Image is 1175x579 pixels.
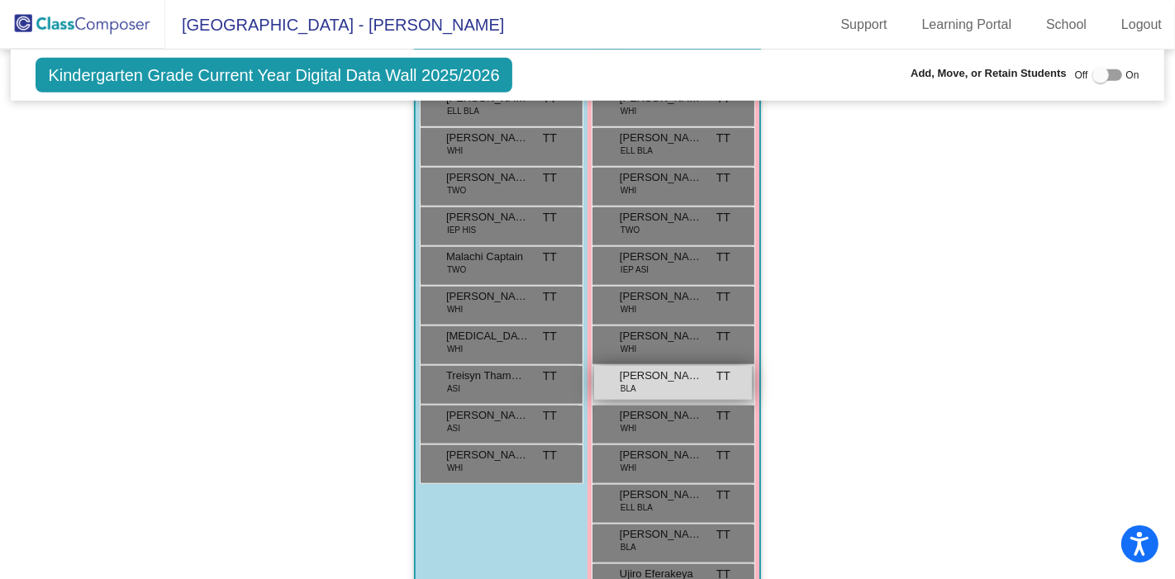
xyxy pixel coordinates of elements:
[716,328,730,345] span: TT
[621,105,636,117] span: WHI
[621,382,636,395] span: BLA
[716,407,730,425] span: TT
[621,501,653,514] span: ELL BLA
[543,407,557,425] span: TT
[447,303,463,316] span: WHI
[716,169,730,187] span: TT
[911,65,1067,82] span: Add, Move, or Retain Students
[447,382,460,395] span: ASI
[620,526,702,543] span: [PERSON_NAME]
[447,263,466,276] span: TWO
[165,12,504,38] span: [GEOGRAPHIC_DATA] - [PERSON_NAME]
[621,303,636,316] span: WHI
[1108,12,1175,38] a: Logout
[620,368,702,384] span: [PERSON_NAME]
[621,422,636,434] span: WHI
[543,288,557,306] span: TT
[621,462,636,474] span: WHI
[828,12,901,38] a: Support
[446,328,529,344] span: [MEDICAL_DATA][PERSON_NAME]
[1033,12,1100,38] a: School
[620,209,702,225] span: [PERSON_NAME]
[543,209,557,226] span: TT
[446,169,529,186] span: [PERSON_NAME]
[447,343,463,355] span: WHI
[621,184,636,197] span: WHI
[543,328,557,345] span: TT
[36,58,511,93] span: Kindergarten Grade Current Year Digital Data Wall 2025/2026
[716,486,730,504] span: TT
[620,288,702,305] span: [PERSON_NAME]
[621,541,636,553] span: BLA
[620,130,702,146] span: [PERSON_NAME]
[447,462,463,474] span: WHI
[446,288,529,305] span: [PERSON_NAME]
[447,184,466,197] span: TWO
[447,145,463,157] span: WHI
[1126,68,1139,83] span: On
[543,447,557,464] span: TT
[620,328,702,344] span: [PERSON_NAME]
[447,224,476,236] span: IEP HIS
[620,486,702,503] span: [PERSON_NAME]
[716,249,730,266] span: TT
[620,447,702,463] span: [PERSON_NAME]
[620,169,702,186] span: [PERSON_NAME]
[446,249,529,265] span: Malachi Captain
[716,447,730,464] span: TT
[621,343,636,355] span: WHI
[1075,68,1088,83] span: Off
[446,130,529,146] span: [PERSON_NAME]
[543,368,557,385] span: TT
[543,249,557,266] span: TT
[446,407,529,424] span: [PERSON_NAME]
[446,447,529,463] span: [PERSON_NAME]
[543,130,557,147] span: TT
[621,145,653,157] span: ELL BLA
[620,249,702,265] span: [PERSON_NAME]
[447,422,460,434] span: ASI
[716,130,730,147] span: TT
[620,407,702,424] span: [PERSON_NAME]
[909,12,1025,38] a: Learning Portal
[621,224,640,236] span: TWO
[446,209,529,225] span: [PERSON_NAME]
[621,263,649,276] span: IEP ASI
[716,209,730,226] span: TT
[716,526,730,543] span: TT
[447,105,479,117] span: ELL BLA
[716,368,730,385] span: TT
[446,368,529,384] span: Treisyn Thammalong
[543,169,557,187] span: TT
[716,288,730,306] span: TT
